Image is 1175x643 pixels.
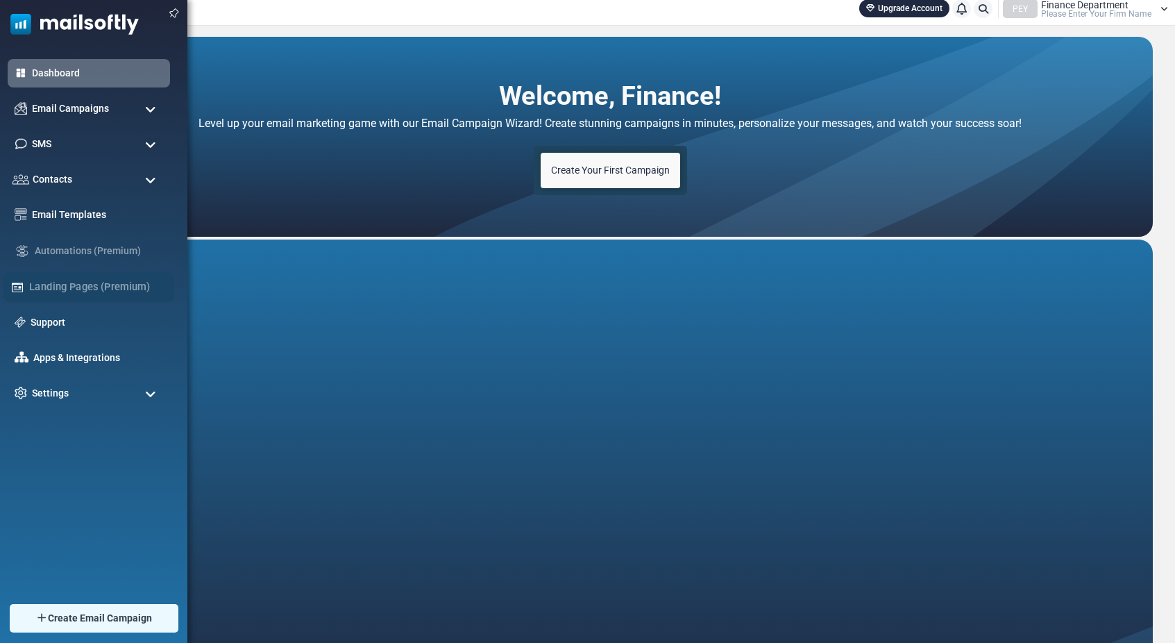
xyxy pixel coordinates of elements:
img: support-icon.svg [15,317,26,328]
img: settings-icon.svg [15,387,27,399]
h2: Welcome, Finance! [499,79,721,103]
span: Create Email Campaign [48,611,152,626]
span: Contacts [33,172,72,187]
span: Email Campaigns [32,101,109,116]
img: campaigns-icon.png [15,102,27,115]
a: Dashboard [32,66,163,81]
span: Create Your First Campaign [551,165,670,176]
span: Settings [32,386,69,401]
img: workflow.svg [15,243,30,259]
img: dashboard-icon-active.svg [15,67,27,79]
img: landing_pages.svg [11,281,24,294]
a: Support [31,315,163,330]
a: Email Templates [32,208,163,222]
img: email-templates-icon.svg [15,208,27,221]
span: Please Enter Your Firm Name [1041,10,1151,18]
a: Apps & Integrations [33,351,163,365]
img: contacts-icon.svg [12,174,29,184]
img: sms-icon.png [15,137,27,150]
h4: Level up your email marketing game with our Email Campaign Wizard! Create stunning campaigns in m... [90,113,1131,133]
span: SMS [32,137,51,151]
